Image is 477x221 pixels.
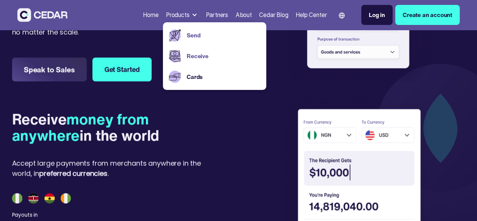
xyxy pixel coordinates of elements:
[187,52,260,60] a: Receive
[361,5,393,25] a: Log in
[12,211,38,219] div: Payouts in
[395,5,460,25] a: Create an account
[187,31,260,40] a: Send
[92,57,152,81] a: Get Started
[12,111,215,143] h4: Receive in the world
[259,11,288,19] div: Cedar Blog
[12,158,215,178] div: Accept large payments from merchants anywhere in the world, in .
[236,11,252,19] div: About
[203,7,231,23] a: Partners
[339,12,345,19] img: world icon
[369,11,385,19] div: Log in
[187,73,260,81] a: Cards
[39,168,107,178] strong: preferred currencies
[166,11,190,19] div: Products
[206,11,228,19] div: Partners
[163,22,266,90] nav: Products
[163,8,201,22] div: Products
[233,7,255,23] a: About
[12,108,149,146] span: money from anywhere
[296,11,327,19] div: Help Center
[293,7,330,23] a: Help Center
[140,7,161,23] a: Home
[143,11,158,19] div: Home
[12,57,87,81] a: Speak to Sales
[256,7,291,23] a: Cedar Blog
